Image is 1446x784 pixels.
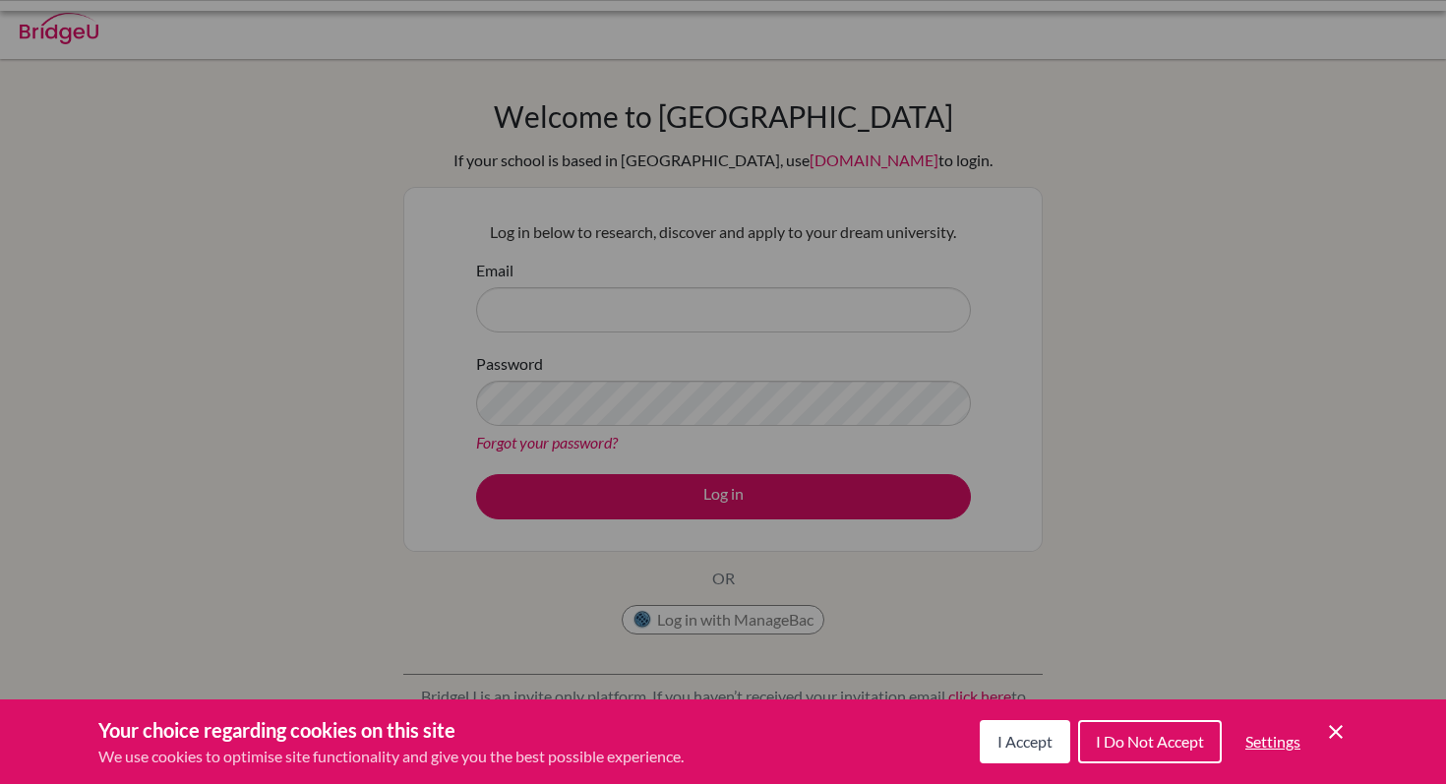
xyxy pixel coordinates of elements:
button: Save and close [1324,720,1348,744]
button: I Do Not Accept [1078,720,1222,763]
span: I Do Not Accept [1096,732,1204,751]
span: I Accept [997,732,1053,751]
p: We use cookies to optimise site functionality and give you the best possible experience. [98,745,684,768]
h3: Your choice regarding cookies on this site [98,715,684,745]
span: Settings [1245,732,1300,751]
button: I Accept [980,720,1070,763]
button: Settings [1230,722,1316,761]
